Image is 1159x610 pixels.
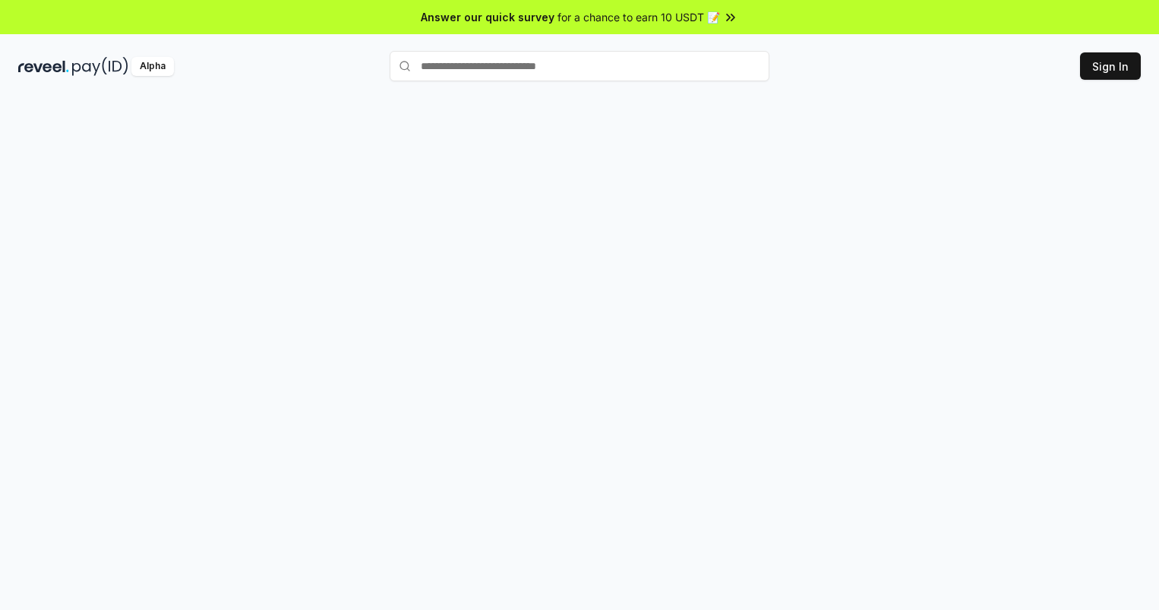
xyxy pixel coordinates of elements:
img: reveel_dark [18,57,69,76]
span: Answer our quick survey [421,9,554,25]
button: Sign In [1080,52,1141,80]
span: for a chance to earn 10 USDT 📝 [557,9,720,25]
div: Alpha [131,57,174,76]
img: pay_id [72,57,128,76]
